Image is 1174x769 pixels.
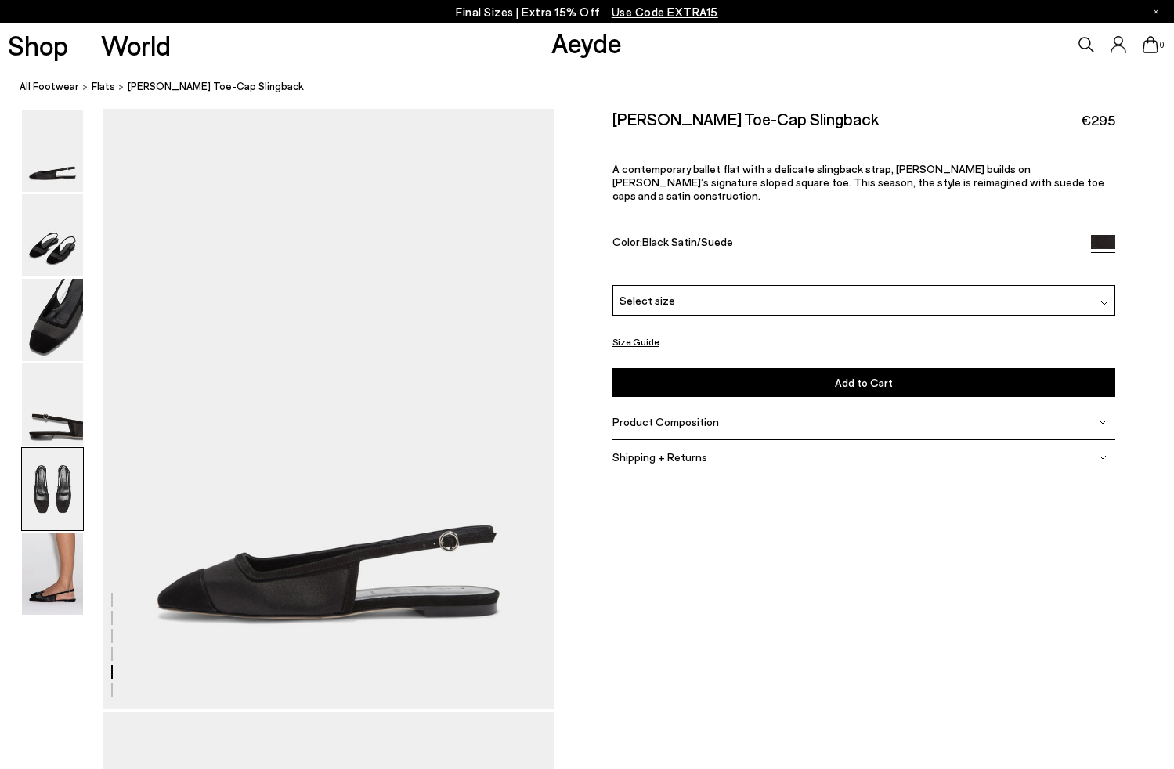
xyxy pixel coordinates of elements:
a: Flats [92,78,115,95]
span: Shipping + Returns [612,450,707,464]
span: Black Satin/Suede [642,235,733,248]
img: Geraldine Satin Toe-Cap Slingback - Image 3 [22,279,83,361]
span: [PERSON_NAME] Toe-Cap Slingback [128,78,304,95]
h2: [PERSON_NAME] Toe-Cap Slingback [612,109,879,128]
img: Geraldine Satin Toe-Cap Slingback - Image 2 [22,194,83,276]
img: svg%3E [1099,418,1107,426]
img: Geraldine Satin Toe-Cap Slingback - Image 1 [22,110,83,192]
a: World [101,31,171,59]
span: 0 [1158,41,1166,49]
img: Geraldine Satin Toe-Cap Slingback - Image 5 [22,448,83,530]
a: 0 [1143,36,1158,53]
span: Select size [620,292,675,309]
span: Add to Cart [835,376,893,389]
img: Geraldine Satin Toe-Cap Slingback - Image 6 [22,533,83,615]
a: Aeyde [551,26,622,59]
img: Geraldine Satin Toe-Cap Slingback - Image 4 [22,363,83,446]
span: A contemporary ballet flat with a delicate slingback strap, [PERSON_NAME] builds on [PERSON_NAME]... [612,162,1104,202]
span: Navigate to /collections/ss25-final-sizes [612,5,718,19]
img: svg%3E [1099,453,1107,461]
span: Product Composition [612,415,719,428]
a: Shop [8,31,68,59]
div: Color: [612,235,1075,253]
p: Final Sizes | Extra 15% Off [456,2,718,22]
button: Size Guide [612,332,659,352]
span: €295 [1081,110,1115,130]
button: Add to Cart [612,368,1115,397]
a: All Footwear [20,78,79,95]
img: svg%3E [1100,299,1108,307]
span: Flats [92,80,115,92]
nav: breadcrumb [20,66,1174,109]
